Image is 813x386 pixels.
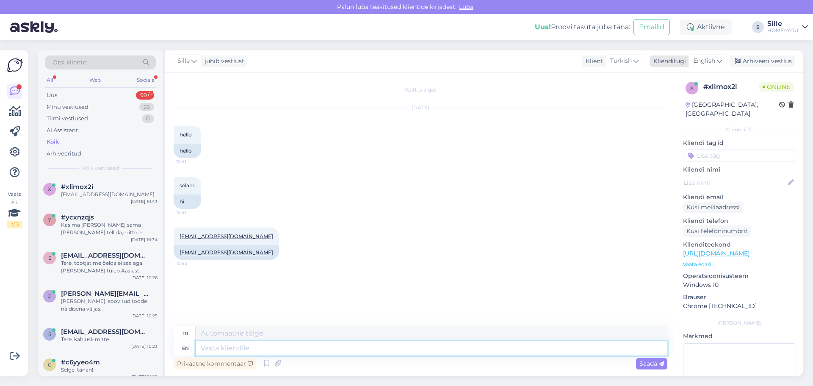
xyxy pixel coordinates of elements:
[683,126,796,133] div: Kliendi info
[176,158,208,165] span: 10:41
[650,57,686,66] div: Klienditugi
[535,22,630,32] div: Proovi tasuta juba täna:
[683,217,796,225] p: Kliendi telefon
[88,75,102,86] div: Web
[690,85,694,91] span: x
[201,57,244,66] div: juhib vestlust
[180,233,273,239] a: [EMAIL_ADDRESS][DOMAIN_NAME]
[683,165,796,174] p: Kliendi nimi
[48,293,51,299] span: j
[535,23,551,31] b: Uus!
[47,103,88,111] div: Minu vestlused
[174,194,201,209] div: hi
[47,126,78,135] div: AI Assistent
[61,336,158,343] div: Tere, kahjusk mitte.
[180,182,195,189] span: selam
[61,214,94,221] span: #ycxnzqjs
[48,361,52,368] span: c
[683,280,796,289] p: Windows 10
[47,150,81,158] div: Arhiveeritud
[180,249,273,255] a: [EMAIL_ADDRESS][DOMAIN_NAME]
[767,27,799,34] div: HOME4YOU
[683,250,749,257] a: [URL][DOMAIN_NAME]
[174,86,667,94] div: Vestlus algas
[759,82,794,92] span: Online
[683,293,796,302] p: Brauser
[176,209,208,216] span: 10:41
[176,260,208,267] span: 10:43
[7,190,22,228] div: Vaata siia
[61,366,158,374] div: Selge, tänan!
[633,19,670,35] button: Emailid
[61,252,149,259] span: savin57@list.ru
[177,56,190,66] span: Sille
[683,193,796,202] p: Kliendi email
[683,202,743,213] div: Küsi meiliaadressi
[47,91,57,100] div: Uus
[174,104,667,111] div: [DATE]
[61,358,100,366] span: #c6yyeo4m
[683,302,796,311] p: Chrome [TECHNICAL_ID]
[48,186,51,192] span: x
[131,313,158,319] div: [DATE] 10:25
[45,75,55,86] div: All
[48,331,51,337] span: s
[683,149,796,162] input: Lisa tag
[47,138,59,146] div: Kõik
[61,328,149,336] span: sirje.lepuk@gmail.com
[767,20,799,27] div: Sille
[61,297,158,313] div: [PERSON_NAME], soovitud toode näidisena väljas [GEOGRAPHIC_DATA], [GEOGRAPHIC_DATA], Tänassilma S...
[135,75,156,86] div: Socials
[136,91,154,100] div: 99+
[131,343,158,350] div: [DATE] 10:23
[683,240,796,249] p: Klienditeekond
[61,221,158,236] div: Kas ma [PERSON_NAME] sama [PERSON_NAME] tellida,mitte e-poest?
[61,183,93,191] span: #xlimox2i
[61,290,149,297] span: janika@madmoto.ee
[610,56,632,66] span: Turkish
[703,82,759,92] div: # xlimox2i
[61,259,158,275] div: Tere, tootjat me öelda ei saa aga [PERSON_NAME] tuleb Aasiast.
[48,255,51,261] span: s
[7,221,22,228] div: 2 / 3
[683,261,796,268] p: Vaata edasi ...
[82,164,119,172] span: Kõik vestlused
[683,178,786,187] input: Lisa nimi
[639,360,664,367] span: Saada
[131,275,158,281] div: [DATE] 10:26
[48,217,51,223] span: y
[752,21,764,33] div: S
[683,319,796,327] div: [PERSON_NAME]
[456,3,476,11] span: Luba
[683,139,796,147] p: Kliendi tag'id
[182,341,189,355] div: en
[686,100,779,118] div: [GEOGRAPHIC_DATA], [GEOGRAPHIC_DATA]
[174,358,256,369] div: Privaatne kommentaar
[680,19,732,35] div: Aktiivne
[730,56,795,67] div: Arhiveeri vestlus
[683,272,796,280] p: Operatsioonisüsteem
[683,225,751,237] div: Küsi telefoninumbrit
[47,114,88,123] div: Tiimi vestlused
[582,57,603,66] div: Klient
[174,144,201,158] div: hello
[61,191,158,198] div: [EMAIL_ADDRESS][DOMAIN_NAME]
[683,332,796,341] p: Märkmed
[180,131,192,138] span: hello
[767,20,808,34] a: SilleHOME4YOU
[53,58,86,67] span: Otsi kliente
[131,236,158,243] div: [DATE] 10:34
[131,198,158,205] div: [DATE] 10:43
[139,103,154,111] div: 26
[693,56,715,66] span: English
[132,374,158,380] div: [DATE] 16:29
[142,114,154,123] div: 0
[183,326,188,341] div: tr
[7,57,23,73] img: Askly Logo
